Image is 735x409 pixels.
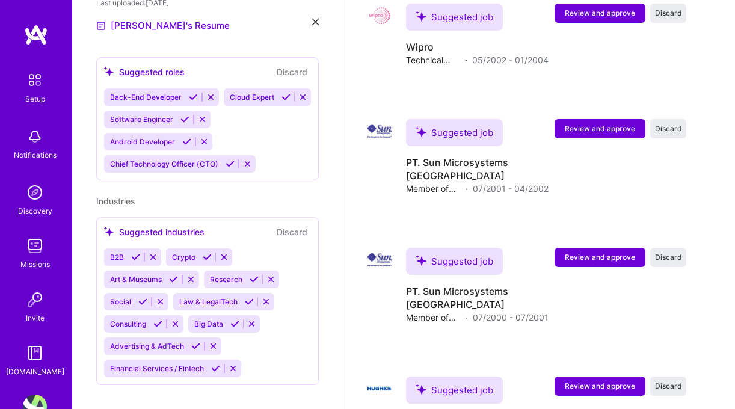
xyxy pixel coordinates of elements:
[466,182,468,195] span: ·
[465,54,467,66] span: ·
[312,19,319,25] i: icon Close
[104,226,205,238] div: Suggested industries
[110,364,204,373] span: Financial Services / Fintech
[655,8,682,18] span: Discard
[367,377,392,401] img: Company logo
[96,21,106,31] img: Resume
[104,67,114,77] i: icon SuggestedTeams
[182,137,191,146] i: Accept
[406,156,549,182] h4: PT. Sun Microsystems [GEOGRAPHIC_DATA]
[406,284,549,311] h4: PT. Sun Microsystems [GEOGRAPHIC_DATA]
[200,137,209,146] i: Reject
[191,342,200,351] i: Accept
[406,377,503,404] div: Suggested job
[26,312,45,324] div: Invite
[24,24,48,46] img: logo
[565,8,635,18] span: Review and approve
[565,252,635,262] span: Review and approve
[104,227,114,237] i: icon SuggestedTeams
[6,365,64,378] div: [DOMAIN_NAME]
[104,66,185,78] div: Suggested roles
[220,253,229,262] i: Reject
[23,234,47,258] img: teamwork
[179,297,238,306] span: Law & LegalTech
[472,54,549,66] span: 05/2002 - 01/2004
[96,19,230,33] a: [PERSON_NAME]'s Resume
[138,297,147,306] i: Accept
[406,182,461,195] span: Member of Technical Staff II
[211,364,220,373] i: Accept
[153,319,162,328] i: Accept
[156,297,165,306] i: Reject
[473,311,549,324] span: 07/2000 - 07/2001
[172,253,195,262] span: Crypto
[110,342,184,351] span: Advertising & AdTech
[230,319,239,328] i: Accept
[110,93,182,102] span: Back-End Developer
[110,319,146,328] span: Consulting
[416,255,426,266] i: icon SuggestedTeams
[23,288,47,312] img: Invite
[565,381,635,391] span: Review and approve
[367,4,392,28] img: Company logo
[171,319,180,328] i: Reject
[406,40,549,54] h4: Wipro
[655,123,682,134] span: Discard
[189,93,198,102] i: Accept
[406,311,461,324] span: Member of Technical Staff I
[110,137,175,146] span: Android Developer
[367,119,392,143] img: Company logo
[406,119,503,146] div: Suggested job
[416,384,426,395] i: icon SuggestedTeams
[226,159,235,168] i: Accept
[250,275,259,284] i: Accept
[655,381,682,391] span: Discard
[367,248,392,272] img: Company logo
[149,253,158,262] i: Reject
[262,297,271,306] i: Reject
[96,196,135,206] span: Industries
[210,275,242,284] span: Research
[110,159,218,168] span: Chief Technology Officer (CTO)
[266,275,275,284] i: Reject
[281,93,291,102] i: Accept
[198,115,207,124] i: Reject
[243,159,252,168] i: Reject
[23,180,47,204] img: discovery
[14,149,57,161] div: Notifications
[23,341,47,365] img: guide book
[25,93,45,105] div: Setup
[416,126,426,137] i: icon SuggestedTeams
[169,275,178,284] i: Accept
[247,319,256,328] i: Reject
[406,54,460,66] span: Technical Lead
[110,253,124,262] span: B2B
[110,275,162,284] span: Art & Museums
[565,123,635,134] span: Review and approve
[194,319,223,328] span: Big Data
[406,248,503,275] div: Suggested job
[22,67,48,93] img: setup
[110,115,173,124] span: Software Engineer
[230,93,274,102] span: Cloud Expert
[203,253,212,262] i: Accept
[273,225,311,239] button: Discard
[131,253,140,262] i: Accept
[206,93,215,102] i: Reject
[473,182,549,195] span: 07/2001 - 04/2002
[406,4,503,31] div: Suggested job
[209,342,218,351] i: Reject
[416,11,426,22] i: icon SuggestedTeams
[186,275,195,284] i: Reject
[466,311,468,324] span: ·
[298,93,307,102] i: Reject
[273,65,311,79] button: Discard
[245,297,254,306] i: Accept
[18,204,52,217] div: Discovery
[229,364,238,373] i: Reject
[20,258,50,271] div: Missions
[655,252,682,262] span: Discard
[180,115,189,124] i: Accept
[110,297,131,306] span: Social
[23,125,47,149] img: bell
